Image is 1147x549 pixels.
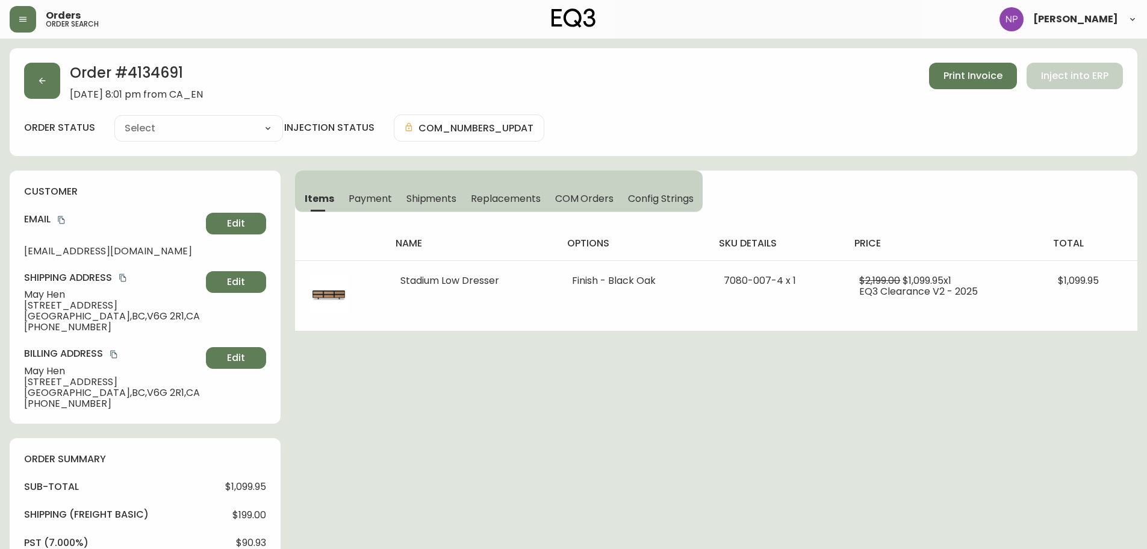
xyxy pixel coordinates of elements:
h4: price [854,237,1034,250]
span: [PHONE_NUMBER] [24,398,201,409]
span: Payment [349,192,392,205]
span: Replacements [471,192,540,205]
li: Finish - Black Oak [572,275,695,286]
h4: order summary [24,453,266,466]
button: Print Invoice [929,63,1017,89]
span: Edit [227,351,245,365]
span: Edit [227,275,245,289]
span: $2,199.00 [859,274,900,287]
span: Items [305,192,334,205]
span: Shipments [406,192,457,205]
span: [STREET_ADDRESS] [24,300,201,311]
span: COM Orders [555,192,614,205]
span: May Hen [24,366,201,377]
span: [GEOGRAPHIC_DATA] , BC , V6G 2R1 , CA [24,387,201,398]
h4: sub-total [24,480,79,494]
h4: Shipping ( Freight Basic ) [24,508,149,521]
button: copy [108,348,120,360]
span: May Hen [24,289,201,300]
h5: order search [46,20,99,28]
h4: customer [24,185,266,198]
h4: total [1053,237,1128,250]
button: Edit [206,347,266,369]
span: $90.93 [236,538,266,548]
label: order status [24,121,95,134]
span: EQ3 Clearance V2 - 2025 [859,284,978,298]
button: Edit [206,213,266,234]
img: 50f1e64a3f95c89b5c5247455825f96f [999,7,1024,31]
h4: Shipping Address [24,271,201,284]
span: $1,099.95 x 1 [903,274,951,287]
span: Edit [227,217,245,230]
span: Orders [46,11,81,20]
span: $1,099.95 [225,482,266,492]
img: logo [552,8,596,28]
button: copy [117,272,129,284]
h4: Billing Address [24,347,201,360]
h4: Email [24,213,201,226]
span: [PHONE_NUMBER] [24,322,201,333]
span: [DATE] 8:01 pm from CA_EN [70,89,203,100]
span: [GEOGRAPHIC_DATA] , BC , V6G 2R1 , CA [24,311,201,322]
span: 7080-007-4 x 1 [724,274,796,287]
span: [STREET_ADDRESS] [24,377,201,387]
h4: options [567,237,700,250]
span: Stadium Low Dresser [400,274,499,287]
span: $1,099.95 [1058,274,1099,287]
span: Config Strings [628,192,693,205]
h4: sku details [719,237,836,250]
h4: name [396,237,548,250]
span: [EMAIL_ADDRESS][DOMAIN_NAME] [24,246,201,257]
h4: injection status [284,121,375,134]
button: Edit [206,271,266,293]
h2: Order # 4134691 [70,63,203,89]
span: $199.00 [232,510,266,521]
button: copy [55,214,67,226]
img: a211b62d-14f9-4e8c-bf92-5c02eca8f8a4Optional[stadium-black-low-dresser].jpg [309,275,348,314]
span: [PERSON_NAME] [1033,14,1118,24]
span: Print Invoice [943,69,1002,83]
